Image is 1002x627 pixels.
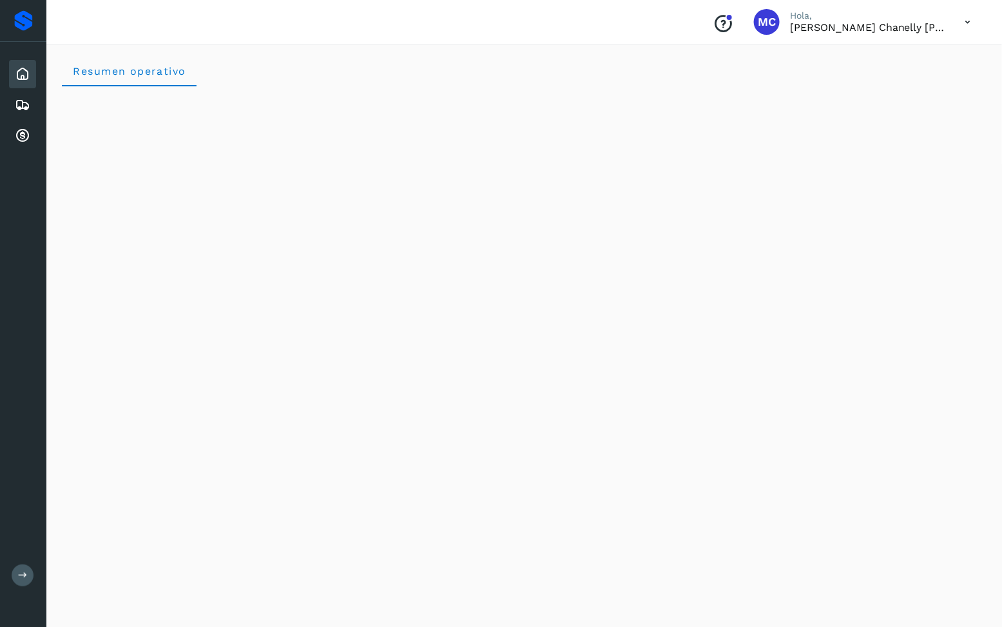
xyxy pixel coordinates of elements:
[790,21,945,34] p: Monica Chanelly Pérez Avendaño
[9,122,36,150] div: Cuentas por cobrar
[9,60,36,88] div: Inicio
[790,10,945,21] p: Hola,
[72,65,186,77] span: Resumen operativo
[9,91,36,119] div: Embarques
